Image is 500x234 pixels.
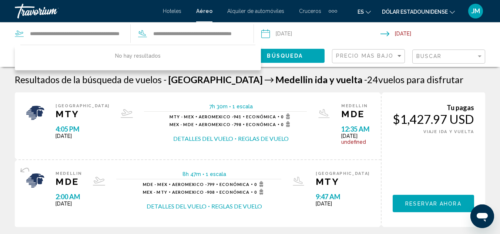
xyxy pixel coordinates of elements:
[364,74,367,85] span: -
[56,176,82,187] span: MDE
[299,8,321,14] a: Cruceros
[173,135,233,143] button: Detalles del vuelo
[341,108,370,119] span: MDE
[336,53,394,59] span: Precio más bajo
[336,53,403,60] mat-select: Sort by
[172,190,207,194] span: Aeromexico -
[56,193,82,201] span: 2:00 AM
[316,176,370,187] span: MTY
[56,125,110,133] span: 4:05 PM
[393,112,474,126] div: $1,427.97 USD
[393,104,474,112] div: Tu pagas
[267,53,303,59] span: Búsqueda
[405,201,461,207] span: Reservar ahora
[275,74,313,85] span: Medellin
[227,8,284,14] a: Alquiler de automóviles
[172,190,215,194] span: 908
[393,199,474,207] a: Reservar ahora
[219,190,249,194] span: Económica
[245,49,325,62] button: Búsqueda
[382,9,448,15] font: Dólar estadounidense
[358,9,364,15] font: es
[56,104,110,108] span: [GEOGRAPHIC_DATA]
[172,182,215,187] span: 799
[412,49,485,64] button: Filter
[211,202,262,210] button: Reglas de vuelo
[143,182,167,187] span: MDE - MEX
[170,122,194,127] span: MEX - MDE
[209,104,228,109] span: 7h 30m
[378,74,463,85] span: vuelos para disfrutar
[7,45,156,67] button: Travelers: 2 adults, 1 child
[199,114,242,119] span: 941
[341,133,370,139] span: [DATE]
[254,189,266,195] span: 0
[364,74,378,85] span: 24
[466,3,485,19] button: Menú de usuario
[341,104,370,108] span: Medellin
[20,51,255,61] p: No hay resultados
[164,74,167,85] span: -
[168,74,263,85] span: [GEOGRAPHIC_DATA]
[199,122,242,127] span: 798
[261,23,381,45] button: Depart date: Sep 6, 2025
[358,6,371,17] button: Cambiar idioma
[382,6,455,17] button: Cambiar moneda
[472,7,480,15] font: JM
[15,4,155,18] a: Travorium
[199,122,234,127] span: Aeromexico -
[393,195,474,212] button: Reservar ahora
[196,8,212,14] a: Aéreo
[470,204,494,228] iframe: Botón para iniciar la ventana de mensajería
[316,201,370,207] span: [DATE]
[254,181,266,187] span: 0
[423,129,474,134] span: VIAJE IDA Y VUELTA
[281,113,292,119] span: 0
[163,8,181,14] a: Hoteles
[56,133,110,139] span: [DATE]
[15,74,162,85] h1: Resultados de la búsqueda de vuelos
[232,104,253,109] span: 1 escala
[316,193,370,201] span: 9:47 AM
[56,171,82,176] span: Medellin
[219,182,249,187] span: Económica
[238,135,289,143] button: Reglas de vuelo
[316,171,370,176] span: [GEOGRAPHIC_DATA]
[56,201,82,207] span: [DATE]
[341,139,370,145] span: undefined
[281,121,292,127] span: 0
[315,74,362,85] span: ida y vuelta
[170,114,194,119] span: MTY - MEX
[143,190,167,194] span: MEX - MTY
[246,122,276,127] span: Económica
[380,23,500,45] button: Return date: Sep 10, 2025
[56,108,110,119] span: MTY
[147,202,207,210] button: Detalles del vuelo
[172,182,207,187] span: Aeromexico -
[341,125,370,133] span: 12:35 AM
[199,114,234,119] span: Aeromexico -
[246,114,276,119] span: Económica
[182,171,201,177] span: 8h 47m
[206,171,226,177] span: 1 escala
[329,5,337,17] button: Elementos de navegación adicionales
[416,53,442,59] span: Buscar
